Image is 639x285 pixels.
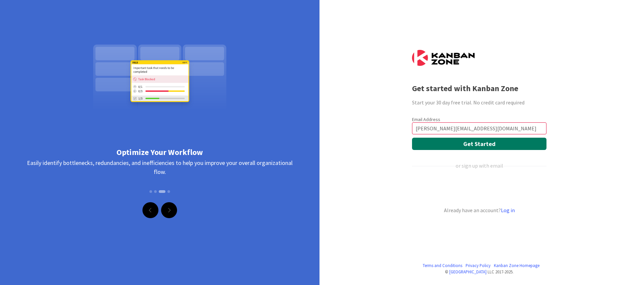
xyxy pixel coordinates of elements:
button: Slide 4 [167,187,170,196]
a: Terms and Conditions [423,262,462,269]
a: [GEOGRAPHIC_DATA] [449,269,487,274]
div: © LLC 2017- 2025 . [412,269,546,275]
a: Log in [501,207,515,214]
div: Optimize Your Workflow [23,146,296,158]
div: or sign up with email [456,162,503,170]
a: Privacy Policy [466,262,491,269]
button: Slide 1 [149,187,152,196]
div: Already have an account? [412,206,546,214]
iframe: Sign in with Google Button [409,181,548,195]
img: Kanban Zone [412,50,475,66]
b: Get started with Kanban Zone [412,83,518,93]
button: Slide 3 [159,190,165,193]
div: Easily identify bottlenecks, redundancies, and inefficiencies to help you improve your overall or... [23,158,296,202]
div: Start your 30 day free trial. No credit card required [412,98,546,106]
button: Slide 2 [154,187,157,196]
a: Kanban Zone Homepage [494,262,539,269]
button: Get Started [412,138,546,150]
label: Email Address [412,116,440,122]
